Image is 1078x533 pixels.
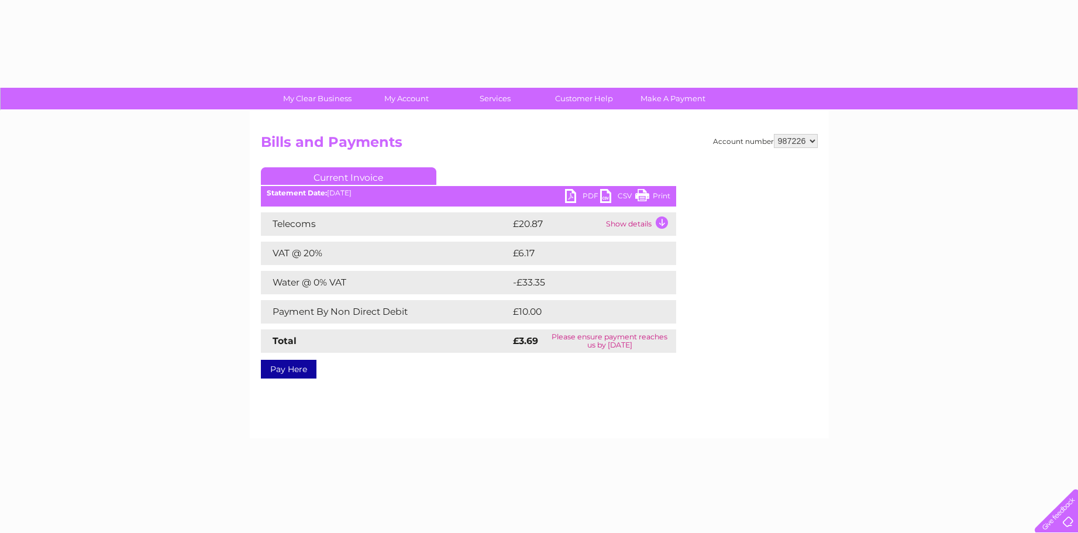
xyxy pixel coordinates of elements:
a: Current Invoice [261,167,436,185]
a: PDF [565,189,600,206]
td: Water @ 0% VAT [261,271,510,294]
td: Please ensure payment reaches us by [DATE] [543,329,676,353]
a: My Clear Business [269,88,366,109]
a: Print [635,189,670,206]
td: -£33.35 [510,271,654,294]
b: Statement Date: [267,188,327,197]
a: Make A Payment [625,88,721,109]
td: Telecoms [261,212,510,236]
strong: Total [273,335,297,346]
div: Account number [713,134,818,148]
a: Services [447,88,543,109]
a: Customer Help [536,88,632,109]
a: CSV [600,189,635,206]
td: VAT @ 20% [261,242,510,265]
a: Pay Here [261,360,316,379]
div: [DATE] [261,189,676,197]
td: Payment By Non Direct Debit [261,300,510,324]
h2: Bills and Payments [261,134,818,156]
a: My Account [358,88,454,109]
strong: £3.69 [513,335,538,346]
td: £10.00 [510,300,652,324]
td: £20.87 [510,212,603,236]
td: £6.17 [510,242,647,265]
td: Show details [603,212,676,236]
